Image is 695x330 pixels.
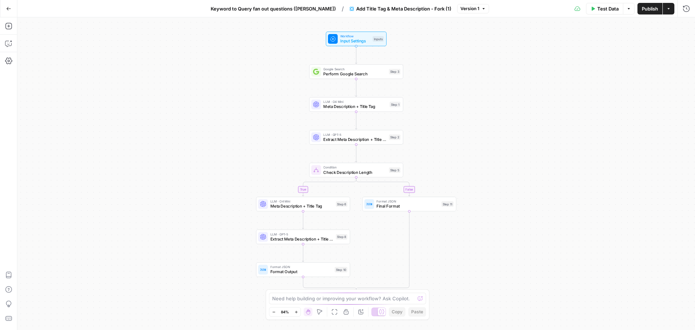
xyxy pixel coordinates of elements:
g: Edge from step_3 to step_1 [355,79,357,97]
span: Google Search [323,67,386,71]
div: Step 10 [334,267,347,272]
div: Step 3 [389,69,401,74]
span: LLM · GPT-5 [323,132,386,137]
g: Edge from step_5 to step_6 [302,177,356,196]
span: Condition [323,165,386,170]
span: Keyword to Query fan out questions ([PERSON_NAME]) [211,5,336,12]
span: LLM · GPT-5 [270,232,333,237]
div: Format JSONFormat OutputStep 10 [256,262,350,277]
span: Meta Description + Title Tag [323,104,387,110]
div: Step 1 [389,102,400,107]
span: Version 1 [460,5,479,12]
div: LLM · GPT-5Extract Meta Description + Title TagStep 2 [309,130,403,145]
span: Meta Description + Title Tag [270,203,333,209]
span: Test Data [597,5,619,12]
div: LLM · GPT-5Extract Meta Description + Title TagStep 8 [256,230,350,244]
g: Edge from step_11 to step_5-conditional-end [356,211,409,291]
span: Extract Meta Description + Title Tag [323,136,386,142]
button: Test Data [586,3,623,14]
span: Publish [642,5,658,12]
div: Inputs [372,36,384,42]
span: Extract Meta Description + Title Tag [270,236,333,242]
button: Copy [389,307,405,317]
span: Workflow [340,34,370,38]
button: Keyword to Query fan out questions ([PERSON_NAME]) [206,3,340,14]
div: Step 6 [336,201,347,207]
button: Paste [408,307,426,317]
div: Format JSONFinal FormatStep 11 [362,197,456,211]
g: Edge from step_10 to step_5-conditional-end [303,277,356,291]
g: Edge from step_2 to step_5 [355,145,357,162]
div: LLM · O4 MiniMeta Description + Title TagStep 6 [256,197,350,211]
span: Copy [392,309,403,315]
span: Paste [411,309,423,315]
span: Input Settings [340,38,370,44]
button: Add Title Tag & Meta Description - Fork (1) [345,3,456,14]
button: Version 1 [457,4,489,13]
button: Publish [637,3,662,14]
div: Step 5 [389,167,401,173]
span: LLM · O4 Mini [323,99,387,104]
div: Step 8 [336,234,347,239]
div: LLM · O4 MiniMeta Description + Title TagStep 1 [309,97,403,112]
div: Step 11 [442,201,454,207]
span: Format JSON [270,264,332,269]
g: Edge from step_5 to step_11 [356,177,410,196]
span: Check Description Length [323,169,386,175]
span: Format Output [270,269,332,275]
div: ConditionCheck Description LengthStep 5 [309,163,403,177]
g: Edge from start to step_3 [355,46,357,64]
g: Edge from step_8 to step_10 [302,244,304,262]
div: Google SearchPerform Google SearchStep 3 [309,64,403,79]
span: Final Format [376,203,439,209]
g: Edge from step_6 to step_8 [302,211,304,229]
span: LLM · O4 Mini [270,199,333,204]
span: Format JSON [376,199,439,204]
div: Step 2 [389,134,401,140]
span: Perform Google Search [323,71,386,77]
span: 84% [281,309,289,315]
span: / [342,4,344,13]
span: Add Title Tag & Meta Description - Fork (1) [356,5,451,12]
g: Edge from step_1 to step_2 [355,112,357,130]
div: WorkflowInput SettingsInputs [309,32,403,46]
